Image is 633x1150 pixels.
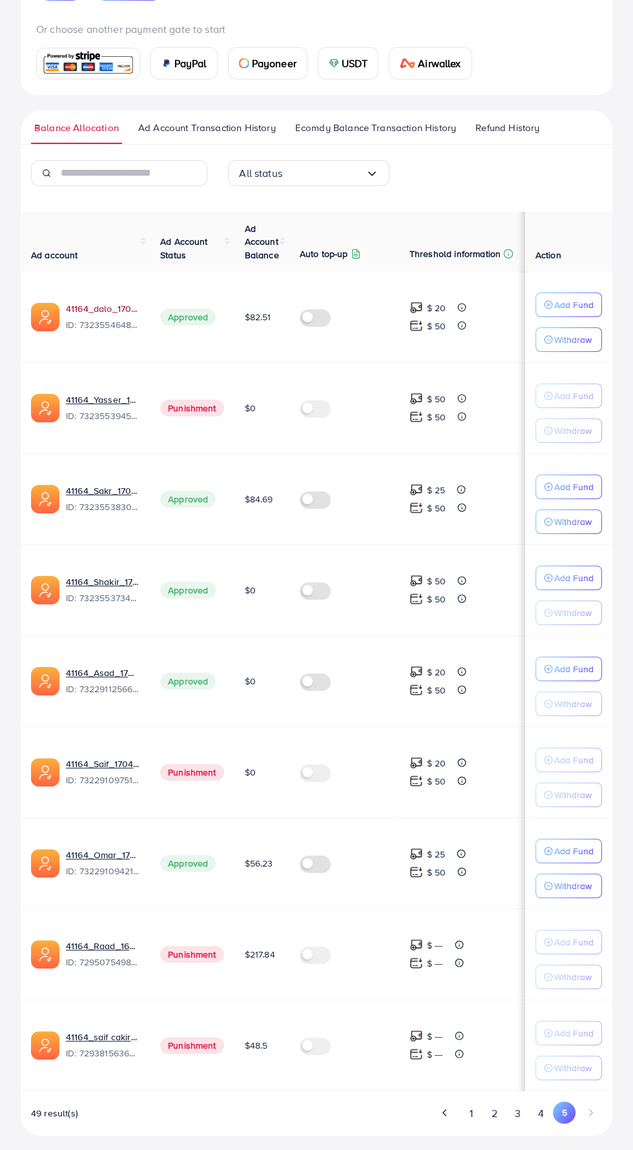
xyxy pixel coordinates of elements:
[410,756,423,770] img: top-up amount
[535,249,561,262] span: Action
[31,1031,59,1060] img: ic-ads-acc.e4c84228.svg
[554,969,592,985] p: Withdraw
[410,410,423,424] img: top-up amount
[410,483,423,497] img: top-up amount
[410,938,423,952] img: top-up amount
[66,409,140,422] span: ID: 7323553945044090882
[36,21,597,37] p: Or choose another payment gate to start
[245,493,273,506] span: $84.69
[160,309,216,325] span: Approved
[160,1037,224,1054] span: Punishment
[427,938,443,953] p: $ ---
[554,661,594,677] p: Add Fund
[66,848,140,861] a: 41164_Omar_1704998087649
[427,573,446,589] p: $ 50
[31,303,59,331] img: ic-ads-acc.e4c84228.svg
[282,163,366,183] input: Search for option
[160,582,216,599] span: Approved
[228,47,307,79] a: cardPayoneer
[239,58,249,68] img: card
[31,940,59,969] img: ic-ads-acc.e4c84228.svg
[66,591,140,604] span: ID: 7323553734024347650
[245,766,256,779] span: $0
[410,1029,423,1043] img: top-up amount
[34,121,119,135] span: Balance Allocation
[66,848,140,878] div: <span class='underline'>41164_Omar_1704998087649</span></br>7322910942148820993
[554,1060,592,1076] p: Withdraw
[535,1056,602,1080] button: Withdraw
[427,1047,443,1062] p: $ ---
[535,475,602,499] button: Add Fund
[318,47,379,79] a: cardUSDT
[427,482,446,498] p: $ 25
[535,839,602,863] button: Add Fund
[554,479,594,495] p: Add Fund
[66,484,140,514] div: <span class='underline'>41164_Sakr_1705147778994</span></br>7323553830405455873
[31,249,78,262] span: Ad account
[66,393,140,423] div: <span class='underline'>41164_Yasser_1705147799462</span></br>7323553945044090882
[410,865,423,879] img: top-up amount
[245,402,256,415] span: $0
[66,302,140,315] a: 41164_dalo_1705147980455
[245,675,256,688] span: $0
[36,48,140,79] a: card
[66,940,140,952] a: 41164_Raad_1698517131181
[41,50,136,77] img: card
[554,934,594,950] p: Add Fund
[535,384,602,408] button: Add Fund
[66,666,140,696] div: <span class='underline'>41164_Asad_1704998163628</span></br>7322911256606900225
[160,946,224,963] span: Punishment
[460,1102,483,1125] button: Go to page 1
[66,318,140,331] span: ID: 7323554648424759297
[410,665,423,679] img: top-up amount
[553,1102,576,1124] button: Go to page 5
[31,849,59,878] img: ic-ads-acc.e4c84228.svg
[252,56,296,71] span: Payoneer
[138,121,276,135] span: Ad Account Transaction History
[427,664,446,680] p: $ 20
[66,393,140,406] a: 41164_Yasser_1705147799462
[31,394,59,422] img: ic-ads-acc.e4c84228.svg
[245,584,256,597] span: $0
[66,683,140,695] span: ID: 7322911256606900225
[483,1102,506,1125] button: Go to page 2
[160,491,216,508] span: Approved
[66,575,140,588] a: 41164_Shakir_1705147746585
[410,592,423,606] img: top-up amount
[535,692,602,716] button: Withdraw
[31,1107,78,1120] span: 49 result(s)
[410,574,423,588] img: top-up amount
[174,56,207,71] span: PayPal
[535,601,602,625] button: Withdraw
[66,774,140,786] span: ID: 7322910975102009345
[427,774,446,789] p: $ 50
[239,163,282,183] span: All status
[427,318,446,334] p: $ 50
[535,874,602,898] button: Withdraw
[554,570,594,586] p: Add Fund
[535,293,602,317] button: Add Fund
[427,683,446,698] p: $ 50
[530,1102,553,1125] button: Go to page 4
[66,940,140,969] div: <span class='underline'>41164_Raad_1698517131181</span></br>7295075498865016833
[245,222,279,262] span: Ad Account Balance
[427,1029,443,1044] p: $ ---
[535,418,602,443] button: Withdraw
[554,843,594,859] p: Add Fund
[329,58,339,68] img: card
[400,58,415,68] img: card
[554,787,592,803] p: Withdraw
[475,121,539,135] span: Refund History
[433,1102,602,1125] ul: Pagination
[506,1102,530,1125] button: Go to page 3
[66,575,140,605] div: <span class='underline'>41164_Shakir_1705147746585</span></br>7323553734024347650
[160,673,216,690] span: Approved
[31,576,59,604] img: ic-ads-acc.e4c84228.svg
[245,1039,268,1052] span: $48.5
[427,865,446,880] p: $ 50
[410,501,423,515] img: top-up amount
[66,484,140,497] a: 41164_Sakr_1705147778994
[410,319,423,333] img: top-up amount
[410,683,423,697] img: top-up amount
[554,514,592,529] p: Withdraw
